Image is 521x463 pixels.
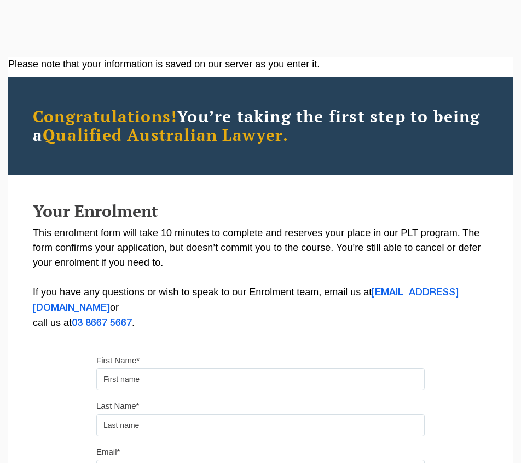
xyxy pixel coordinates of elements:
[8,57,513,72] div: Please note that your information is saved on our server as you enter it.
[43,124,288,146] span: Qualified Australian Lawyer.
[72,319,132,328] a: 03 8667 5667
[96,447,120,458] label: Email*
[96,368,425,390] input: First name
[33,226,488,331] p: This enrolment form will take 10 minutes to complete and reserves your place in our PLT program. ...
[33,288,459,312] a: [EMAIL_ADDRESS][DOMAIN_NAME]
[33,107,488,145] h2: You’re taking the first step to being a
[96,401,139,411] label: Last Name*
[33,202,488,220] h2: Your Enrolment
[33,105,177,127] span: Congratulations!
[96,414,425,436] input: Last name
[96,355,140,366] label: First Name*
